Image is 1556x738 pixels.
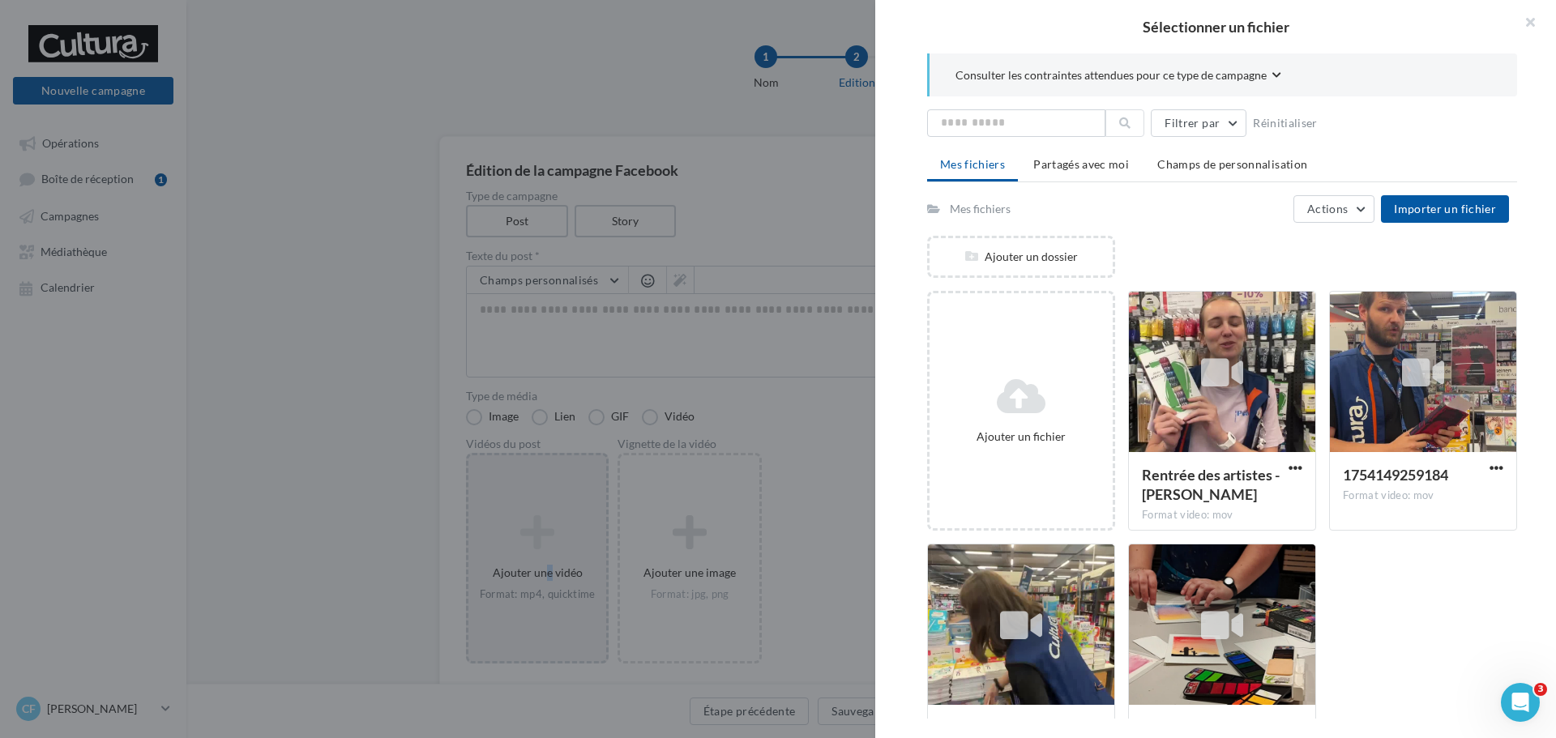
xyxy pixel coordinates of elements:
[940,157,1005,171] span: Mes fichiers
[930,249,1113,265] div: Ajouter un dossier
[1293,195,1374,223] button: Actions
[1157,157,1307,171] span: Champs de personnalisation
[1501,683,1540,722] iframe: Intercom live chat
[936,429,1106,445] div: Ajouter un fichier
[1381,195,1509,223] button: Importer un fichier
[950,201,1011,217] div: Mes fichiers
[1142,508,1302,523] div: Format video: mov
[941,719,1026,736] span: Liste scolaire
[1343,466,1448,484] span: 1754149259184
[1142,466,1280,503] span: Rentrée des artistes - Fanny
[955,67,1267,83] span: Consulter les contraintes attendues pour ce type de campagne
[1343,488,1503,503] div: Format video: mov
[1307,202,1348,215] span: Actions
[1033,157,1129,171] span: Partagés avec moi
[1151,109,1246,137] button: Filtrer par
[955,66,1281,87] button: Consulter les contraintes attendues pour ce type de campagne
[1142,719,1247,736] span: 1751712675947
[901,19,1530,34] h2: Sélectionner un fichier
[1394,202,1496,215] span: Importer un fichier
[1534,683,1547,696] span: 3
[1246,113,1324,133] button: Réinitialiser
